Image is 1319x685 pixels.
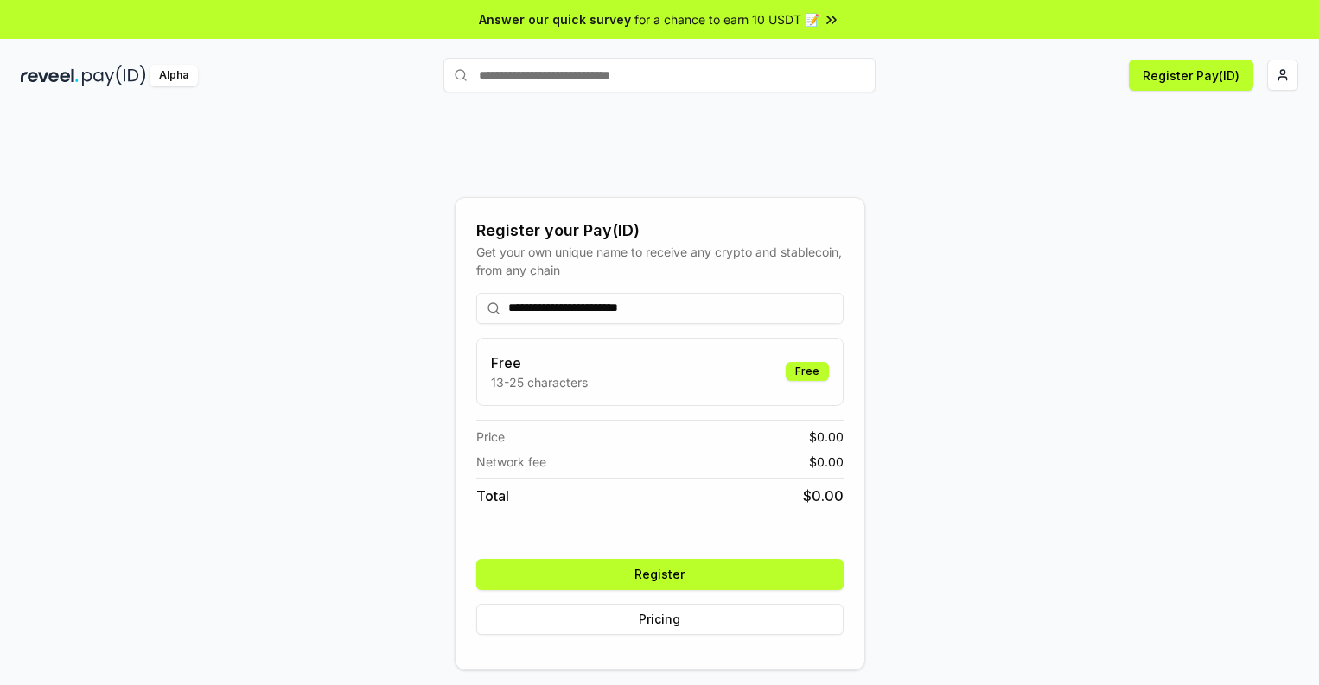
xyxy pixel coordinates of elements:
[491,352,588,373] h3: Free
[634,10,819,29] span: for a chance to earn 10 USDT 📝
[803,485,844,506] span: $ 0.00
[476,428,505,446] span: Price
[476,219,844,243] div: Register your Pay(ID)
[476,604,844,635] button: Pricing
[21,65,79,86] img: reveel_dark
[150,65,198,86] div: Alpha
[809,428,844,446] span: $ 0.00
[491,373,588,391] p: 13-25 characters
[476,453,546,471] span: Network fee
[476,559,844,590] button: Register
[786,362,829,381] div: Free
[479,10,631,29] span: Answer our quick survey
[82,65,146,86] img: pay_id
[476,243,844,279] div: Get your own unique name to receive any crypto and stablecoin, from any chain
[1129,60,1253,91] button: Register Pay(ID)
[476,485,509,506] span: Total
[809,453,844,471] span: $ 0.00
